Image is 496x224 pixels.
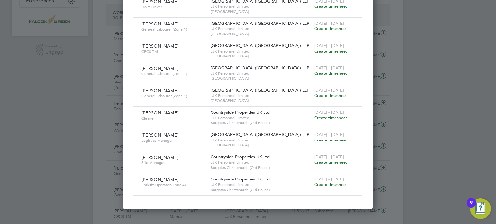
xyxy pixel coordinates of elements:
[211,187,311,192] span: Bargates Christchurch (Old Police)
[141,160,206,165] span: Site Manager
[314,115,347,121] span: Create timesheet
[211,49,311,54] span: JJK Personnel Limited
[314,160,347,165] span: Create timesheet
[141,182,206,188] span: Forklift Operator (Zone 4)
[141,71,206,76] span: General Labourer (Zone 1)
[141,65,179,71] span: [PERSON_NAME]
[211,182,311,187] span: JJK Personnel Limited
[211,31,311,36] span: [GEOGRAPHIC_DATA]
[141,5,206,10] span: Hoist Driver
[141,21,179,27] span: [PERSON_NAME]
[314,26,347,31] span: Create timesheet
[314,71,347,76] span: Create timesheet
[314,137,347,143] span: Create timesheet
[211,98,311,103] span: [GEOGRAPHIC_DATA]
[211,26,311,31] span: JJK Personnel Limited
[211,76,311,81] span: [GEOGRAPHIC_DATA]
[211,65,309,71] span: [GEOGRAPHIC_DATA] ([GEOGRAPHIC_DATA]) LLP
[211,54,311,59] span: [GEOGRAPHIC_DATA]
[141,49,206,54] span: CPCS TM
[314,176,344,182] span: [DATE] - [DATE]
[211,132,309,137] span: [GEOGRAPHIC_DATA] ([GEOGRAPHIC_DATA]) LLP
[141,93,206,99] span: General Labourer (Zone 1)
[314,87,344,93] span: [DATE] - [DATE]
[211,43,309,48] span: [GEOGRAPHIC_DATA] ([GEOGRAPHIC_DATA]) LLP
[314,154,344,160] span: [DATE] - [DATE]
[470,203,473,211] div: 9
[470,198,491,219] button: Open Resource Center, 9 new notifications
[141,138,206,143] span: Logistics Manager
[314,110,344,115] span: [DATE] - [DATE]
[141,132,179,138] span: [PERSON_NAME]
[211,115,311,121] span: JJK Personnel Limited
[211,93,311,98] span: JJK Personnel Limited
[141,27,206,32] span: General Labourer (Zone 1)
[211,21,309,26] span: [GEOGRAPHIC_DATA] ([GEOGRAPHIC_DATA]) LLP
[211,138,311,143] span: JJK Personnel Limited
[141,154,179,160] span: [PERSON_NAME]
[141,116,206,121] span: Cleaner
[141,88,179,93] span: [PERSON_NAME]
[211,9,311,14] span: [GEOGRAPHIC_DATA]
[211,165,311,170] span: Bargates Christchurch (Old Police)
[141,43,179,49] span: [PERSON_NAME]
[211,160,311,165] span: JJK Personnel Limited
[211,71,311,76] span: JJK Personnel Limited
[211,142,311,148] span: [GEOGRAPHIC_DATA]
[211,87,309,93] span: [GEOGRAPHIC_DATA] ([GEOGRAPHIC_DATA]) LLP
[211,154,270,160] span: Countryside Properties UK Ltd
[314,132,344,137] span: [DATE] - [DATE]
[141,177,179,182] span: [PERSON_NAME]
[211,110,270,115] span: Countryside Properties UK Ltd
[314,43,344,48] span: [DATE] - [DATE]
[314,93,347,98] span: Create timesheet
[211,120,311,125] span: Bargates Christchurch (Old Police)
[314,65,344,71] span: [DATE] - [DATE]
[314,182,347,187] span: Create timesheet
[211,176,270,182] span: Countryside Properties UK Ltd
[211,4,311,9] span: JJK Personnel Limited
[141,110,179,116] span: [PERSON_NAME]
[314,4,347,9] span: Create timesheet
[314,48,347,54] span: Create timesheet
[314,21,344,26] span: [DATE] - [DATE]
